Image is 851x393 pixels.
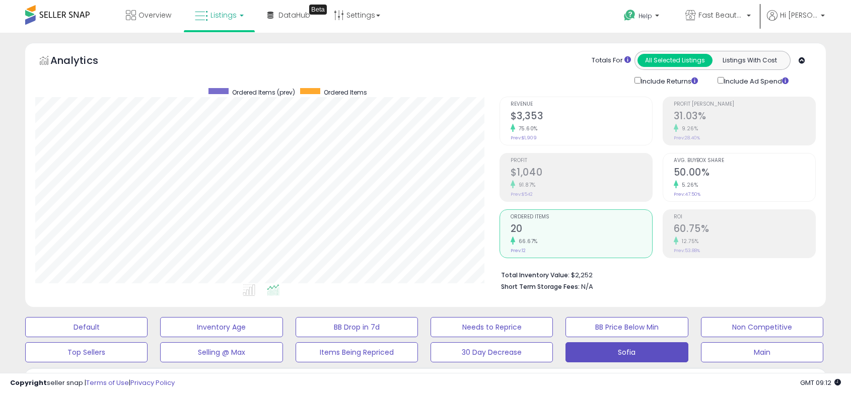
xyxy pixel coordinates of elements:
span: Ordered Items (prev) [232,88,295,97]
small: 12.75% [678,238,699,245]
small: Prev: $542 [511,191,533,197]
span: Revenue [511,102,652,107]
button: Default [25,317,148,337]
span: Profit [511,158,652,164]
button: Items Being Repriced [296,342,418,362]
h2: $1,040 [511,167,652,180]
small: Prev: 28.40% [674,135,700,141]
small: 9.26% [678,125,698,132]
small: Prev: 47.50% [674,191,700,197]
button: Non Competitive [701,317,823,337]
a: Help [616,2,669,33]
b: Short Term Storage Fees: [501,282,580,291]
a: Hi [PERSON_NAME] [767,10,825,33]
button: 30 Day Decrease [431,342,553,362]
b: Total Inventory Value: [501,271,570,279]
button: BB Price Below Min [565,317,688,337]
button: Main [701,342,823,362]
li: $2,252 [501,268,808,280]
h5: Analytics [50,53,118,70]
div: Include Ad Spend [710,75,805,87]
small: Prev: 53.88% [674,248,700,254]
button: Top Sellers [25,342,148,362]
button: All Selected Listings [637,54,713,67]
h2: 60.75% [674,223,815,237]
h2: 20 [511,223,652,237]
small: 5.26% [678,181,698,189]
a: Privacy Policy [130,378,175,387]
div: seller snap | | [10,378,175,388]
span: Overview [138,10,171,20]
span: ROI [674,214,815,220]
span: 2025-10-8 09:12 GMT [800,378,841,387]
a: Terms of Use [86,378,129,387]
i: Get Help [623,9,636,22]
span: Listings [210,10,237,20]
small: 75.60% [515,125,538,132]
small: Prev: $1,909 [511,135,537,141]
button: Selling @ Max [160,342,282,362]
span: Profit [PERSON_NAME] [674,102,815,107]
span: DataHub [278,10,310,20]
span: Fast Beauty ([GEOGRAPHIC_DATA]) [698,10,744,20]
button: Sofia [565,342,688,362]
span: Hi [PERSON_NAME] [780,10,818,20]
strong: Copyright [10,378,47,387]
h2: 31.03% [674,110,815,124]
span: Help [639,12,652,20]
button: Inventory Age [160,317,282,337]
small: 91.87% [515,181,536,189]
button: Needs to Reprice [431,317,553,337]
div: Include Returns [627,75,710,87]
small: Prev: 12 [511,248,526,254]
small: 66.67% [515,238,538,245]
span: Ordered Items [324,88,367,97]
div: Tooltip anchor [309,5,327,15]
span: N/A [581,282,593,291]
span: Avg. Buybox Share [674,158,815,164]
h2: 50.00% [674,167,815,180]
button: BB Drop in 7d [296,317,418,337]
h2: $3,353 [511,110,652,124]
button: Listings With Cost [712,54,787,67]
span: Ordered Items [511,214,652,220]
div: Totals For [592,56,631,65]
